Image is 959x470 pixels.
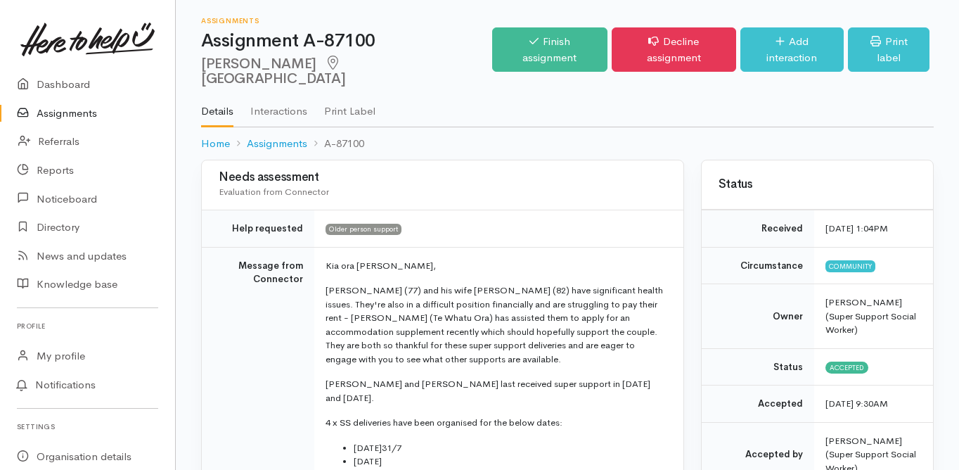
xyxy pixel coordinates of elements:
[326,259,667,273] p: Kia ora [PERSON_NAME],
[326,416,667,430] p: 4 x SS deliveries have been organised for the below dates:
[354,455,382,467] span: [DATE]
[326,377,667,405] p: [PERSON_NAME] and [PERSON_NAME] last received super support in [DATE] and [DATE].
[825,296,916,336] span: [PERSON_NAME] (Super Support Social Worker)
[354,441,667,455] li: [DATE]
[825,398,888,409] time: [DATE] 9:30AM
[719,178,916,191] h3: Status
[201,54,345,87] span: [GEOGRAPHIC_DATA]
[702,386,814,423] td: Accepted
[702,284,814,349] td: Owner
[219,171,667,184] h3: Needs assessment
[250,87,307,126] a: Interactions
[201,31,492,51] h1: Assignment A-87100
[848,27,929,72] a: Print label
[307,136,364,152] li: A-87100
[740,27,844,72] a: Add interaction
[492,27,607,72] a: Finish assignment
[201,56,492,87] h2: [PERSON_NAME]
[825,222,888,234] time: [DATE] 1:04PM
[201,136,230,152] a: Home
[201,127,934,160] nav: breadcrumb
[326,284,667,366] p: [PERSON_NAME] (77) and his wife [PERSON_NAME] (82) have significant health issues. They're also i...
[702,210,814,248] td: Received
[702,348,814,386] td: Status
[382,442,401,454] span: 31/7
[219,186,329,198] span: Evaluation from Connector
[825,260,875,272] span: Community
[202,210,314,248] td: Help requested
[324,87,375,126] a: Print Label
[702,247,814,284] td: Circumstance
[17,417,158,436] h6: Settings
[201,17,492,25] h6: Assignments
[825,362,868,373] span: Accepted
[326,224,401,235] span: Older person support
[17,317,158,336] h6: Profile
[247,136,307,152] a: Assignments
[612,27,736,72] a: Decline assignment
[201,87,233,127] a: Details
